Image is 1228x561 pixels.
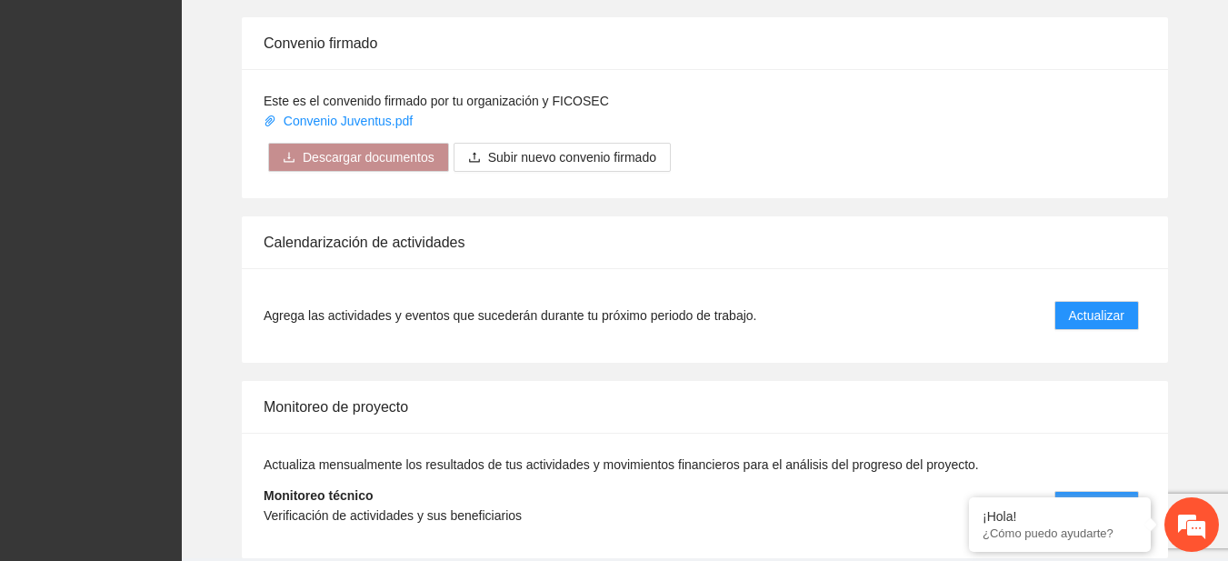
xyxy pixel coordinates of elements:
[264,457,979,472] span: Actualiza mensualmente los resultados de tus actividades y movimientos financieros para el anális...
[264,508,522,523] span: Verificación de actividades y sus beneficiarios
[264,381,1146,433] div: Monitoreo de proyecto
[1054,491,1139,520] button: Actualizar
[264,488,374,503] strong: Monitoreo técnico
[454,143,671,172] button: uploadSubir nuevo convenio firmado
[1054,301,1139,330] button: Actualizar
[488,147,656,167] span: Subir nuevo convenio firmado
[105,179,251,363] span: Estamos en línea.
[454,150,671,165] span: uploadSubir nuevo convenio firmado
[264,94,609,108] span: Este es el convenido firmado por tu organización y FICOSEC
[303,147,434,167] span: Descargar documentos
[298,9,342,53] div: Minimizar ventana de chat en vivo
[1069,496,1124,516] span: Actualizar
[264,306,756,326] span: Agrega las actividades y eventos que sucederán durante tu próximo periodo de trabajo.
[283,151,295,165] span: download
[95,93,305,116] div: Chatee con nosotros ahora
[1069,306,1124,326] span: Actualizar
[264,17,1146,69] div: Convenio firmado
[9,370,346,434] textarea: Escriba su mensaje y pulse “Intro”
[264,114,416,128] a: Convenio Juventus.pdf
[264,115,276,127] span: paper-clip
[468,151,481,165] span: upload
[268,143,449,172] button: downloadDescargar documentos
[983,509,1137,524] div: ¡Hola!
[983,526,1137,540] p: ¿Cómo puedo ayudarte?
[264,216,1146,268] div: Calendarización de actividades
